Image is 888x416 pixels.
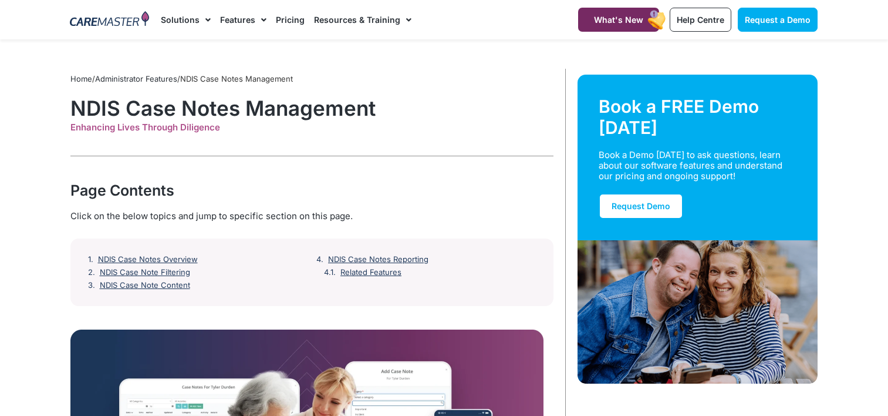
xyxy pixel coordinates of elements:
a: Help Centre [670,8,731,32]
div: Book a FREE Demo [DATE] [599,96,797,138]
a: Home [70,74,92,83]
a: Administrator Features [95,74,177,83]
span: Request a Demo [745,15,811,25]
span: Help Centre [677,15,724,25]
a: Related Features [340,268,401,277]
a: NDIS Case Notes Reporting [328,255,428,264]
span: Request Demo [612,201,670,211]
img: Support Worker and NDIS Participant out for a coffee. [578,240,818,384]
div: Page Contents [70,180,553,201]
h1: NDIS Case Notes Management [70,96,553,120]
a: NDIS Case Notes Overview [98,255,198,264]
div: Click on the below topics and jump to specific section on this page. [70,210,553,223]
a: NDIS Case Note Filtering [100,268,190,277]
a: What's New [578,8,659,32]
div: Enhancing Lives Through Diligence [70,122,553,133]
img: CareMaster Logo [70,11,149,29]
div: Book a Demo [DATE] to ask questions, learn about our software features and understand our pricing... [599,150,783,182]
a: Request a Demo [738,8,818,32]
span: / / [70,74,293,83]
span: What's New [594,15,643,25]
a: Request Demo [599,193,683,219]
a: NDIS Case Note Content [100,281,190,290]
span: NDIS Case Notes Management [180,74,293,83]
